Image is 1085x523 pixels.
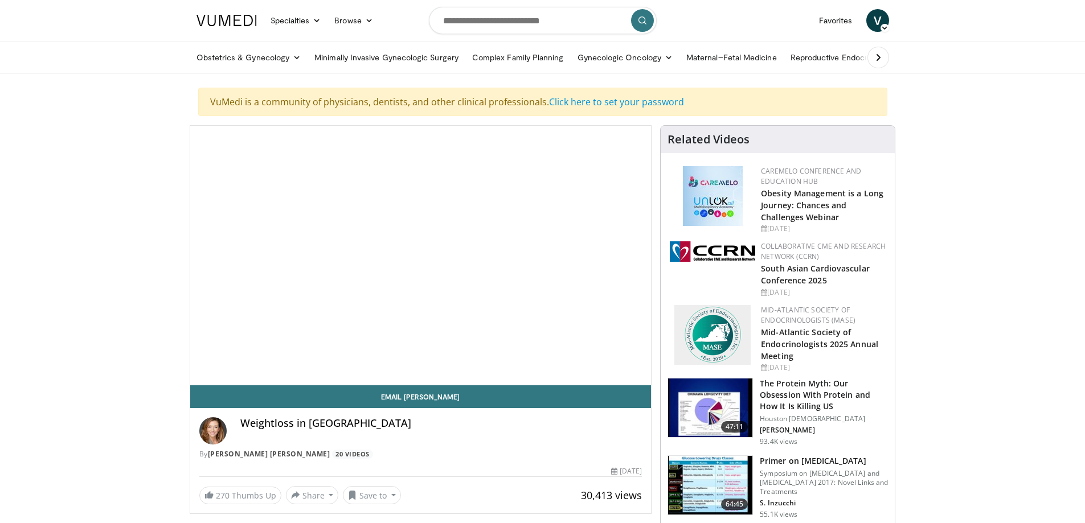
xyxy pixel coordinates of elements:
a: 270 Thumbs Up [199,487,281,504]
img: VuMedi Logo [196,15,257,26]
img: f382488c-070d-4809-84b7-f09b370f5972.png.150x105_q85_autocrop_double_scale_upscale_version-0.2.png [674,305,751,365]
a: Reproductive Endocrinology & [MEDICAL_DATA] [784,46,975,69]
a: Specialties [264,9,328,32]
a: Browse [327,9,380,32]
img: 45df64a9-a6de-482c-8a90-ada250f7980c.png.150x105_q85_autocrop_double_scale_upscale_version-0.2.jpg [683,166,743,226]
p: 93.4K views [760,437,797,446]
div: [DATE] [761,224,886,234]
img: Avatar [199,417,227,444]
a: Favorites [812,9,859,32]
div: VuMedi is a community of physicians, dentists, and other clinical professionals. [198,88,887,116]
a: Complex Family Planning [465,46,571,69]
a: Click here to set your password [549,96,684,108]
a: V [866,9,889,32]
h3: Primer on [MEDICAL_DATA] [760,455,888,467]
p: Houston [DEMOGRAPHIC_DATA] [760,414,888,423]
a: Maternal–Fetal Medicine [679,46,784,69]
h3: The Protein Myth: Our Obsession With Protein and How It Is Killing US [760,378,888,412]
button: Share [286,486,339,504]
img: a04ee3ba-8487-4636-b0fb-5e8d268f3737.png.150x105_q85_autocrop_double_scale_upscale_version-0.2.png [670,241,755,262]
video-js: Video Player [190,126,652,385]
p: [PERSON_NAME] [760,426,888,435]
span: 270 [216,490,230,501]
span: 47:11 [721,421,748,433]
a: 47:11 The Protein Myth: Our Obsession With Protein and How It Is Killing US Houston [DEMOGRAPHIC_... [668,378,888,446]
div: [DATE] [761,287,886,298]
p: S. Inzucchi [760,499,888,508]
a: Mid-Atlantic Society of Endocrinologists 2025 Annual Meeting [761,327,878,361]
button: Save to [343,486,401,504]
a: Gynecologic Oncology [571,46,679,69]
div: By [199,449,642,459]
span: 64:45 [721,499,748,510]
div: [DATE] [761,363,886,373]
input: Search topics, interventions [429,7,657,34]
a: 64:45 Primer on [MEDICAL_DATA] Symposium on [MEDICAL_DATA] and [MEDICAL_DATA] 2017: Novel Links a... [668,455,888,519]
a: [PERSON_NAME] [PERSON_NAME] [208,449,330,459]
a: Collaborative CME and Research Network (CCRN) [761,241,886,261]
p: 55.1K views [760,510,797,519]
a: Obesity Management is a Long Journey: Chances and Challenges Webinar [761,188,883,223]
img: 022d2313-3eaa-4549-99ac-ae6801cd1fdc.150x105_q85_crop-smart_upscale.jpg [668,456,752,515]
p: Symposium on [MEDICAL_DATA] and [MEDICAL_DATA] 2017: Novel Links and Treatments [760,469,888,496]
span: 30,413 views [581,488,642,502]
a: CaReMeLO Conference and Education Hub [761,166,861,186]
div: [DATE] [611,466,642,476]
a: 20 Videos [332,450,374,459]
h4: Related Videos [668,133,750,146]
a: South Asian Cardiovascular Conference 2025 [761,263,870,286]
a: Email [PERSON_NAME] [190,385,652,408]
h4: Weightloss in [GEOGRAPHIC_DATA] [240,417,642,430]
img: b7b8b05e-5021-418b-a89a-60a270e7cf82.150x105_q85_crop-smart_upscale.jpg [668,378,752,438]
a: Obstetrics & Gynecology [190,46,308,69]
a: Minimally Invasive Gynecologic Surgery [308,46,465,69]
a: Mid-Atlantic Society of Endocrinologists (MASE) [761,305,855,325]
